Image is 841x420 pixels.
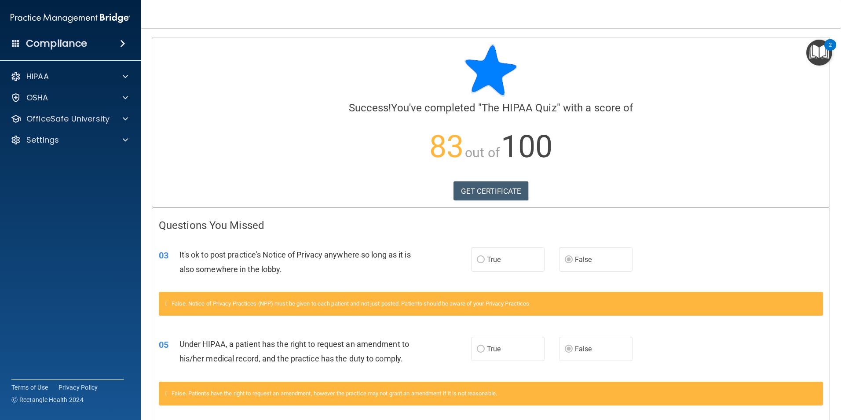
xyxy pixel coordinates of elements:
span: out of [465,145,500,160]
h4: Compliance [26,37,87,50]
img: blue-star-rounded.9d042014.png [464,44,517,97]
h4: You've completed " " with a score of [159,102,823,114]
input: True [477,346,485,353]
h4: Questions You Missed [159,220,823,231]
span: True [487,255,501,264]
a: Privacy Policy [59,383,98,392]
div: 2 [829,45,832,56]
p: HIPAA [26,71,49,82]
a: HIPAA [11,71,128,82]
span: True [487,345,501,353]
a: OSHA [11,92,128,103]
span: Ⓒ Rectangle Health 2024 [11,395,84,404]
p: OfficeSafe University [26,114,110,124]
span: 03 [159,250,168,261]
span: It's ok to post practice’s Notice of Privacy anywhere so long as it is also somewhere in the lobby. [179,250,411,274]
a: GET CERTIFICATE [453,181,529,201]
img: PMB logo [11,9,130,27]
input: True [477,257,485,263]
a: Settings [11,135,128,145]
span: False. Patients have the right to request an amendment, however the practice may not grant an ame... [172,390,497,397]
p: OSHA [26,92,48,103]
iframe: Drift Widget Chat Controller [797,359,830,393]
span: 83 [429,129,464,165]
span: False [575,255,592,264]
span: The HIPAA Quiz [482,102,556,114]
a: Terms of Use [11,383,48,392]
span: False. Notice of Privacy Practices (NPP) must be given to each patient and not just posted. Patie... [172,300,530,307]
span: Success! [349,102,391,114]
input: False [565,346,573,353]
a: OfficeSafe University [11,114,128,124]
span: Under HIPAA, a patient has the right to request an amendment to his/her medical record, and the p... [179,339,409,363]
input: False [565,257,573,263]
span: False [575,345,592,353]
button: Open Resource Center, 2 new notifications [806,40,832,66]
span: 100 [501,129,552,165]
p: Settings [26,135,59,145]
span: 05 [159,339,168,350]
